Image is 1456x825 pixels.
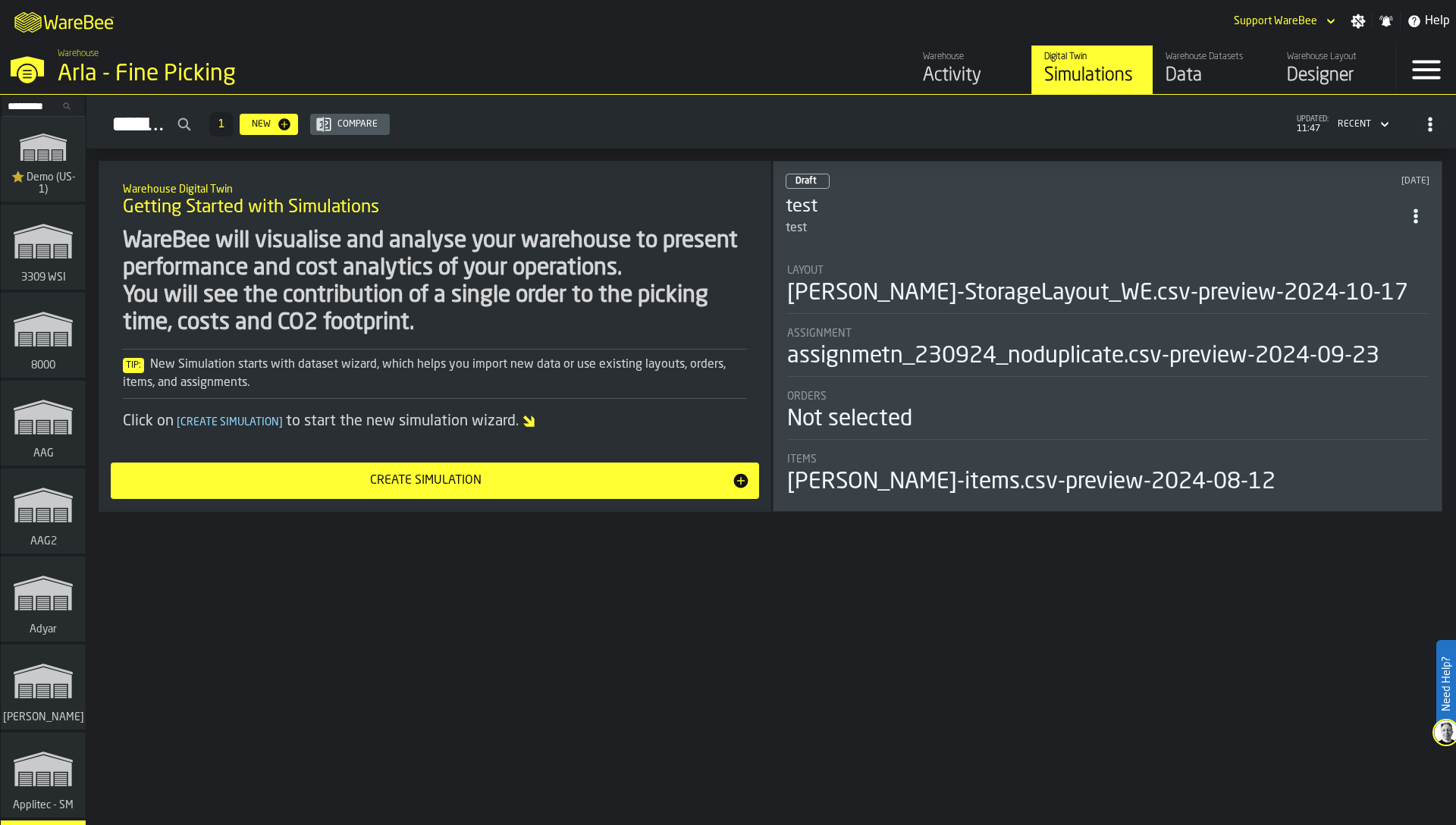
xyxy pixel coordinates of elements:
[58,49,99,59] span: Warehouse
[1297,115,1329,124] span: updated:
[1,645,86,732] a: link-to-/wh/i/72fe6713-8242-4c3c-8adf-5d67388ea6d5/simulations
[787,328,852,340] span: Assignment
[787,265,824,277] span: Layout
[1332,115,1392,133] div: DropdownMenuValue-4
[1166,52,1262,62] div: Warehouse Datasets
[1,557,86,645] a: link-to-/wh/i/862141b4-a92e-43d2-8b2b-6509793ccc83/simulations
[787,391,1428,403] div: Title
[27,623,60,635] span: Adyar
[1,117,86,205] a: link-to-/wh/i/103622fe-4b04-4da1-b95f-2619b9c959cc/simulations
[786,195,1402,219] h3: test
[27,535,60,547] span: AAG2
[787,328,1428,340] div: Title
[1044,64,1141,88] div: Simulations
[1438,641,1454,726] label: Need Help?
[787,265,1428,277] div: Title
[910,45,1031,94] a: link-to-/wh/i/48cbecf7-1ea2-4bc9-a439-03d5b66e1a58/feed/
[1131,176,1430,187] div: Updated: 10/12/2024, 14:42:45 Created: 10/12/2024, 14:42:36
[1044,52,1141,62] div: Digital Twin
[86,95,1456,149] h2: button-Simulations
[1338,119,1371,130] div: DropdownMenuValue-4
[174,417,286,428] span: Create Simulation
[246,119,277,130] div: New
[18,271,69,284] span: 3309 WSI
[1345,14,1372,29] label: button-toggle-Settings
[787,343,1379,370] div: assignmetn_230924_noduplicate.csv-preview-2024-09-23
[1287,64,1383,88] div: Designer
[1425,12,1450,30] span: Help
[923,64,1019,88] div: Activity
[218,119,224,130] span: 1
[7,171,80,196] span: ⭐ Demo (US-1)
[331,119,384,130] div: Compare
[123,411,747,432] div: Click on to start the new simulation wizard.
[787,406,912,433] div: Not selected
[123,358,144,373] span: Tip:
[787,453,817,466] span: Items
[787,328,1428,377] div: stat-Assignment
[111,463,759,499] button: button-Create Simulation
[787,469,1276,496] div: [PERSON_NAME]-items.csv-preview-2024-08-12
[786,219,1402,237] div: test
[1234,15,1317,27] div: DropdownMenuValue-Support WareBee
[787,453,1428,466] div: Title
[28,359,58,372] span: 8000
[1287,52,1383,62] div: Warehouse Layout
[123,196,379,220] span: Getting Started with Simulations
[1031,45,1153,94] a: link-to-/wh/i/48cbecf7-1ea2-4bc9-a439-03d5b66e1a58/simulations
[923,52,1019,62] div: Warehouse
[1,469,86,557] a: link-to-/wh/i/ba0ffe14-8e36-4604-ab15-0eac01efbf24/simulations
[786,174,830,189] div: status-0 2
[1,205,86,293] a: link-to-/wh/i/d1ef1afb-ce11-4124-bdae-ba3d01893ec0/simulations
[773,161,1442,512] div: ItemListCard-DashboardItemContainer
[279,417,283,428] span: ]
[58,61,467,88] div: Arla - Fine Picking
[203,112,240,136] div: ButtonLoadMore-Load More-Prev-First-Last
[787,280,1408,307] div: [PERSON_NAME]-StorageLayout_WE.csv-preview-2024-10-17
[123,356,747,392] div: New Simulation starts with dataset wizard, which helps you import new data or use existing layout...
[30,447,57,460] span: AAG
[795,177,817,186] span: Draft
[1228,12,1338,30] div: DropdownMenuValue-Support WareBee
[1153,45,1274,94] a: link-to-/wh/i/48cbecf7-1ea2-4bc9-a439-03d5b66e1a58/data
[787,453,1428,496] div: stat-Items
[123,180,747,196] h2: Sub Title
[787,391,827,403] span: Orders
[123,227,747,337] div: WareBee will visualise and analyse your warehouse to present performance and cost analytics of yo...
[1373,14,1400,29] label: button-toggle-Notifications
[1,381,86,469] a: link-to-/wh/i/27cb59bd-8ba0-4176-b0f1-d82d60966913/simulations
[787,265,1428,314] div: stat-Layout
[99,161,771,512] div: ItemListCard-
[1401,12,1456,30] label: button-toggle-Help
[177,417,180,428] span: [
[310,114,390,135] button: button-Compare
[1297,124,1329,134] span: 11:47
[1396,45,1456,94] label: button-toggle-Menu
[786,219,807,237] div: test
[787,391,1428,440] div: stat-Orders
[786,249,1429,499] section: card-SimulationDashboardCard-draft
[1,293,86,381] a: link-to-/wh/i/b2e041e4-2753-4086-a82a-958e8abdd2c7/simulations
[1274,45,1395,94] a: link-to-/wh/i/48cbecf7-1ea2-4bc9-a439-03d5b66e1a58/designer
[1166,64,1262,88] div: Data
[111,173,759,227] div: title-Getting Started with Simulations
[120,472,732,490] div: Create Simulation
[10,799,77,811] span: Applitec - SM
[1,732,86,820] a: link-to-/wh/i/662479f8-72da-4751-a936-1d66c412adb4/simulations
[240,114,298,135] button: button-New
